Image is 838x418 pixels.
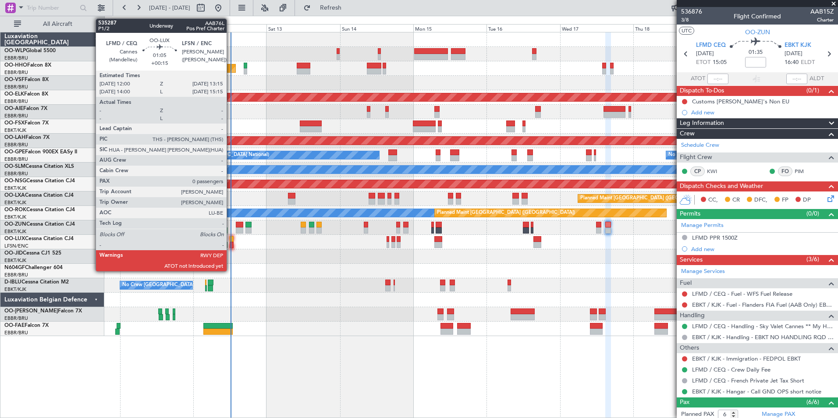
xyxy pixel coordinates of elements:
[691,74,705,83] span: ATOT
[680,129,695,139] span: Crew
[143,105,281,118] div: Planned Maint [GEOGRAPHIC_DATA] ([GEOGRAPHIC_DATA])
[4,48,26,53] span: OO-WLP
[4,193,25,198] span: OO-LXA
[734,12,781,21] div: Flight Confirmed
[4,106,23,111] span: OO-AIE
[580,192,718,205] div: Planned Maint [GEOGRAPHIC_DATA] ([GEOGRAPHIC_DATA])
[692,377,804,384] a: LFMD / CEQ - French Private Jet Tax Short
[4,308,82,314] a: OO-[PERSON_NAME]Falcon 7X
[4,63,51,68] a: OO-HHOFalcon 8X
[732,196,740,205] span: CR
[680,152,712,163] span: Flight Crew
[680,343,699,353] span: Others
[4,280,69,285] a: D-IBLUCessna Citation M2
[4,308,58,314] span: OO-[PERSON_NAME]
[4,106,47,111] a: OO-AIEFalcon 7X
[4,156,28,163] a: EBBR/BRU
[4,280,21,285] span: D-IBLU
[4,243,28,249] a: LFSN/ENC
[4,92,48,97] a: OO-ELKFalcon 8X
[486,24,560,32] div: Tue 16
[692,322,834,330] a: LFMD / CEQ - Handling - Sky Valet Cannes ** My Handling**LFMD / CEQ
[692,98,789,105] div: Customs [PERSON_NAME]'s Non EU
[692,366,771,373] a: LFMD / CEQ - Crew Daily Fee
[146,62,219,75] div: Planned Maint Geneva (Cointrin)
[806,255,819,264] span: (3/6)
[4,77,25,82] span: OO-VSF
[803,196,811,205] span: DP
[681,267,725,276] a: Manage Services
[681,7,702,16] span: 536876
[312,5,349,11] span: Refresh
[4,236,25,241] span: OO-LUX
[4,84,28,90] a: EBBR/BRU
[806,209,819,218] span: (0/0)
[692,290,792,298] a: LFMD / CEQ - Fuel - WFS Fuel Release
[680,118,724,128] span: Leg Information
[4,164,25,169] span: OO-SLM
[680,181,763,191] span: Dispatch Checks and Weather
[4,170,28,177] a: EBBR/BRU
[4,228,26,235] a: EBKT/KJK
[4,236,74,241] a: OO-LUXCessna Citation CJ4
[810,74,824,83] span: ALDT
[122,149,269,162] div: No Crew [GEOGRAPHIC_DATA] ([GEOGRAPHIC_DATA] National)
[810,16,834,24] span: Charter
[707,74,728,84] input: --:--
[4,63,27,68] span: OO-HHO
[10,17,95,31] button: All Aircraft
[745,28,770,37] span: OO-ZUN
[4,164,74,169] a: OO-SLMCessna Citation XLS
[692,333,834,341] a: EBKT / KJK - Handling - EBKT NO HANDLING RQD FOR CJ
[4,92,24,97] span: OO-ELK
[4,149,77,155] a: OO-GPEFalcon 900EX EASy II
[785,41,811,50] span: EBKT KJK
[23,21,92,27] span: All Aircraft
[4,127,26,134] a: EBKT/KJK
[4,178,26,184] span: OO-NSG
[4,286,26,293] a: EBKT/KJK
[713,58,727,67] span: 15:05
[4,199,26,206] a: EBKT/KJK
[785,58,799,67] span: 16:40
[4,120,49,126] a: OO-FSXFalcon 7X
[754,196,767,205] span: DFC,
[680,209,700,219] span: Permits
[149,4,190,12] span: [DATE] - [DATE]
[4,113,28,119] a: EBBR/BRU
[4,77,49,82] a: OO-VSFFalcon 8X
[692,388,821,395] a: EBKT / KJK - Hangar - Call GND OPS short notice
[806,397,819,407] span: (6/6)
[749,48,763,57] span: 01:35
[4,329,28,336] a: EBBR/BRU
[193,24,266,32] div: Fri 12
[4,193,74,198] a: OO-LXACessna Citation CJ4
[692,355,801,362] a: EBKT / KJK - Immigration - FEDPOL EBKT
[4,265,63,270] a: N604GFChallenger 604
[4,222,75,227] a: OO-ZUNCessna Citation CJ4
[680,311,705,321] span: Handling
[633,24,707,32] div: Thu 18
[106,18,121,25] div: [DATE]
[668,149,815,162] div: No Crew [GEOGRAPHIC_DATA] ([GEOGRAPHIC_DATA] National)
[680,397,689,407] span: Pax
[681,16,702,24] span: 3/8
[299,1,352,15] button: Refresh
[120,24,193,32] div: Thu 11
[810,7,834,16] span: AAB15Z
[340,24,413,32] div: Sun 14
[680,86,724,96] span: Dispatch To-Dos
[4,98,28,105] a: EBBR/BRU
[266,24,340,32] div: Sat 13
[708,196,718,205] span: CC,
[696,41,726,50] span: LFMD CEQ
[801,58,815,67] span: ELDT
[4,120,25,126] span: OO-FSX
[4,323,49,328] a: OO-FAEFalcon 7X
[4,185,26,191] a: EBKT/KJK
[4,222,26,227] span: OO-ZUN
[4,214,26,220] a: EBKT/KJK
[707,167,727,175] a: KWI
[4,251,61,256] a: OO-JIDCessna CJ1 525
[27,1,77,14] input: Trip Number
